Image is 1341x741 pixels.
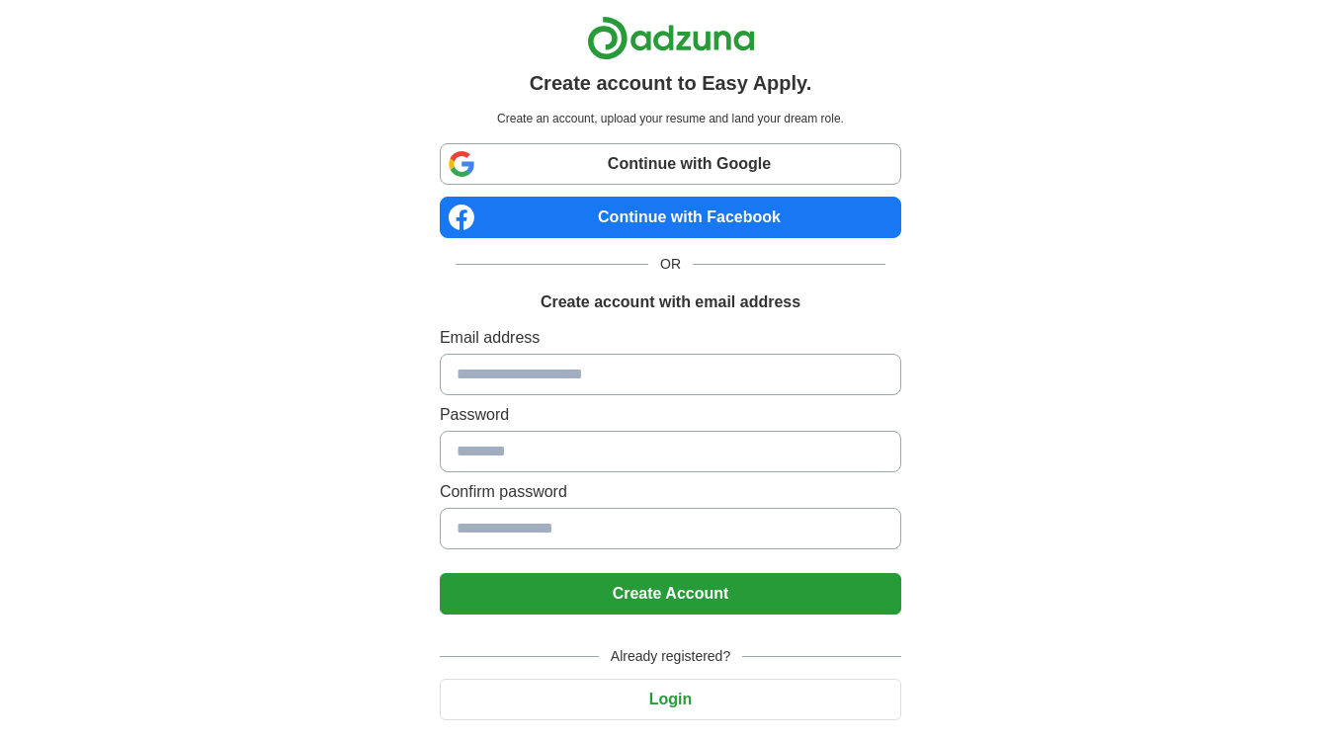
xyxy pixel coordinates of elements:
a: Login [440,691,901,707]
h1: Create account with email address [541,290,800,314]
p: Create an account, upload your resume and land your dream role. [444,110,897,127]
label: Confirm password [440,480,901,504]
img: Adzuna logo [587,16,755,60]
label: Password [440,403,901,427]
button: Login [440,679,901,720]
button: Create Account [440,573,901,615]
label: Email address [440,326,901,350]
span: Already registered? [599,646,742,667]
h1: Create account to Easy Apply. [530,68,812,98]
a: Continue with Google [440,143,901,185]
a: Continue with Facebook [440,197,901,238]
span: OR [648,254,693,275]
